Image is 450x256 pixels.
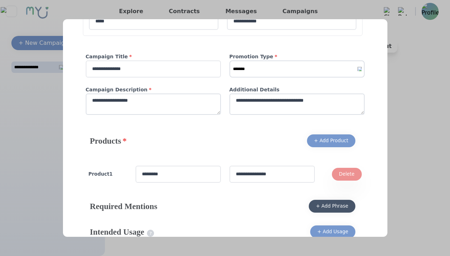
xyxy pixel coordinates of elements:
h4: Required Mentions [90,201,158,212]
button: + Add Product [307,134,355,147]
button: Delete [332,168,362,181]
h4: Promotion Type [229,53,365,60]
h4: Campaign Description [86,86,221,94]
div: Delete [339,171,355,178]
div: + Add Usage [317,228,348,235]
h4: Additional Details [229,86,365,94]
span: ? [147,230,154,237]
div: + Add Phrase [316,203,348,210]
button: + Add Phrase [309,200,355,213]
div: + Add Product [314,137,348,144]
h4: Intended Usage [90,226,154,238]
h4: Product 1 [89,171,127,178]
button: + Add Usage [310,225,355,238]
h4: Products [90,135,127,146]
h4: Campaign Title [86,53,221,60]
